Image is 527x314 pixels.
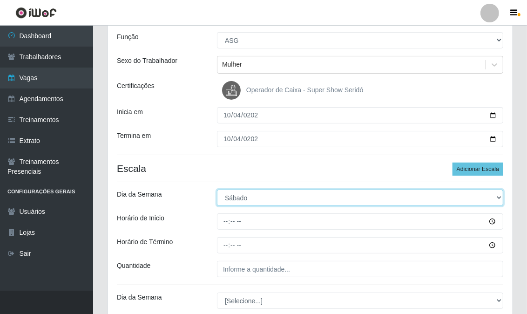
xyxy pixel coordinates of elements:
label: Dia da Semana [117,190,162,199]
input: 00/00/0000 [217,107,503,123]
label: Quantidade [117,261,150,271]
label: Horário de Término [117,237,173,247]
label: Dia da Semana [117,293,162,302]
input: 00/00/0000 [217,131,503,147]
label: Termina em [117,131,151,141]
button: Adicionar Escala [453,163,503,176]
h4: Escala [117,163,503,174]
label: Inicia em [117,107,143,117]
label: Função [117,32,139,42]
label: Sexo do Trabalhador [117,56,177,66]
span: Operador de Caixa - Super Show Seridó [246,86,363,94]
img: CoreUI Logo [15,7,57,19]
label: Horário de Inicio [117,213,164,223]
input: 00:00 [217,237,503,253]
input: Informe a quantidade... [217,261,503,277]
label: Certificações [117,81,155,91]
img: Operador de Caixa - Super Show Seridó [222,81,244,100]
div: Mulher [222,60,242,70]
input: 00:00 [217,213,503,230]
